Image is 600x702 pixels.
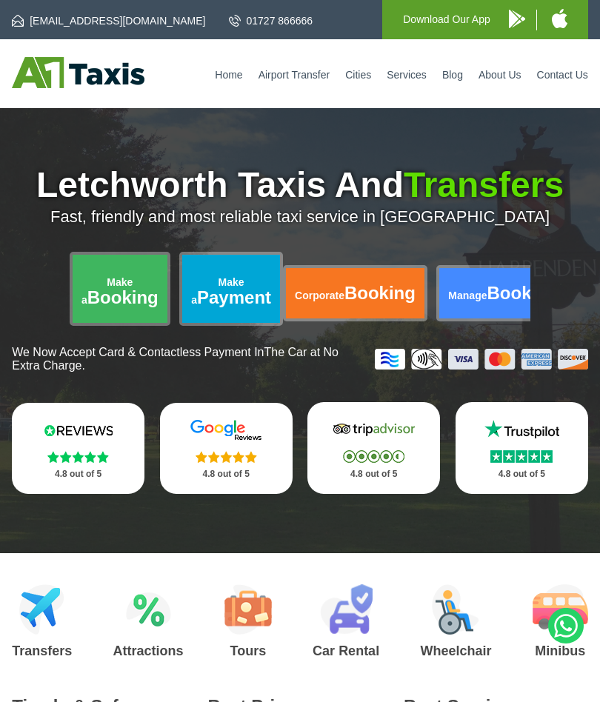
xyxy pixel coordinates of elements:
img: Stars [490,450,553,463]
a: CorporateBooking [286,268,424,318]
a: Contact Us [537,69,588,81]
img: Stars [343,450,404,463]
img: A1 Taxis Android App [509,10,525,28]
p: 4.8 out of 5 [472,465,572,484]
a: Home [215,69,242,81]
a: Reviews.io Stars 4.8 out of 5 [12,403,144,494]
p: 4.8 out of 5 [324,465,424,484]
a: Tripadvisor Stars 4.8 out of 5 [307,402,440,494]
img: Stars [196,451,257,463]
p: Fast, friendly and most reliable taxi service in [GEOGRAPHIC_DATA] [12,207,588,227]
img: Car Rental [320,584,373,635]
img: Attractions [126,584,171,635]
span: The Car at No Extra Charge. [12,346,339,372]
img: Tours [224,584,272,635]
img: A1 Taxis iPhone App [552,9,567,28]
img: Google [181,419,270,441]
a: Make aBooking [73,255,167,323]
p: We Now Accept Card & Contactless Payment In [12,346,364,372]
a: Blog [442,69,463,81]
img: Minibus [533,584,588,635]
a: Google Stars 4.8 out of 5 [160,403,293,494]
p: Download Our App [403,10,490,29]
img: Trustpilot [477,418,566,441]
img: Credit And Debit Cards [375,349,588,370]
img: Tripadvisor [330,418,419,441]
h3: Minibus [533,644,588,658]
span: Make a [81,276,133,306]
p: 4.8 out of 5 [176,465,276,484]
span: Make a [191,276,244,306]
h3: Wheelchair [420,644,491,658]
img: Wheelchair [432,584,479,635]
img: Reviews.io [34,419,123,441]
a: ManageBooking [439,268,567,318]
h1: Letchworth Taxis And [12,167,588,203]
a: About Us [479,69,521,81]
h3: Transfers [12,644,72,658]
h3: Attractions [113,644,184,658]
h3: Tours [224,644,272,658]
a: 01727 866666 [229,13,313,28]
span: Corporate [295,290,344,301]
a: Airport Transfer [259,69,330,81]
img: A1 Taxis St Albans LTD [12,57,144,88]
a: Trustpilot Stars 4.8 out of 5 [456,402,588,494]
a: [EMAIL_ADDRESS][DOMAIN_NAME] [12,13,205,28]
a: Services [387,69,427,81]
a: Cities [345,69,371,81]
h3: Car Rental [313,644,379,658]
img: Stars [47,451,109,463]
span: Manage [448,290,487,301]
a: Make aPayment [182,255,280,323]
p: 4.8 out of 5 [28,465,128,484]
img: Airport Transfers [19,584,64,635]
span: Transfers [404,165,564,204]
